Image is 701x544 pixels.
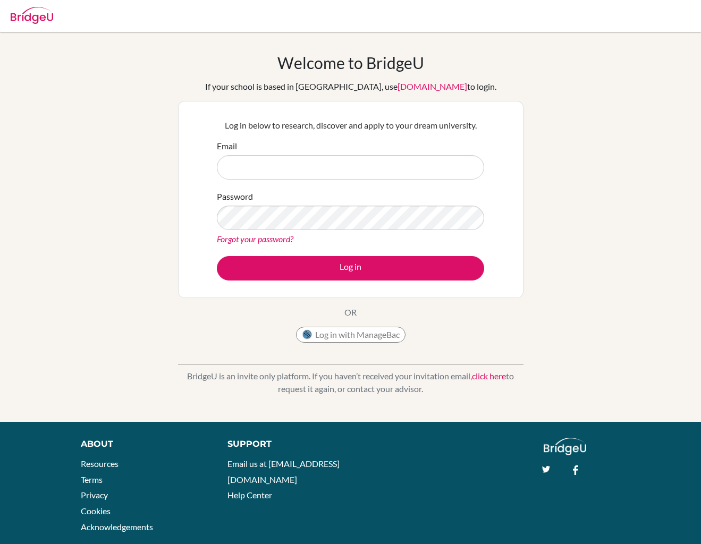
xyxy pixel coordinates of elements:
img: Bridge-U [11,7,53,24]
label: Email [217,140,237,152]
a: Acknowledgements [81,522,153,532]
button: Log in [217,256,484,280]
div: If your school is based in [GEOGRAPHIC_DATA], use to login. [205,80,496,93]
a: [DOMAIN_NAME] [398,81,467,91]
div: About [81,438,204,450]
a: Resources [81,458,119,469]
a: Terms [81,474,103,484]
a: Email us at [EMAIL_ADDRESS][DOMAIN_NAME] [227,458,340,484]
a: Cookies [81,506,111,516]
p: OR [344,306,357,319]
h1: Welcome to BridgeU [277,53,424,72]
a: Help Center [227,490,272,500]
div: Support [227,438,340,450]
p: Log in below to research, discover and apply to your dream university. [217,119,484,132]
a: click here [472,371,506,381]
button: Log in with ManageBac [296,327,406,343]
a: Privacy [81,490,108,500]
a: Forgot your password? [217,234,293,244]
img: logo_white@2x-f4f0deed5e89b7ecb1c2cc34c3e3d731f90f0f143d5ea2071677605dd97b5244.png [544,438,587,455]
label: Password [217,190,253,203]
p: BridgeU is an invite only platform. If you haven’t received your invitation email, to request it ... [178,370,523,395]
